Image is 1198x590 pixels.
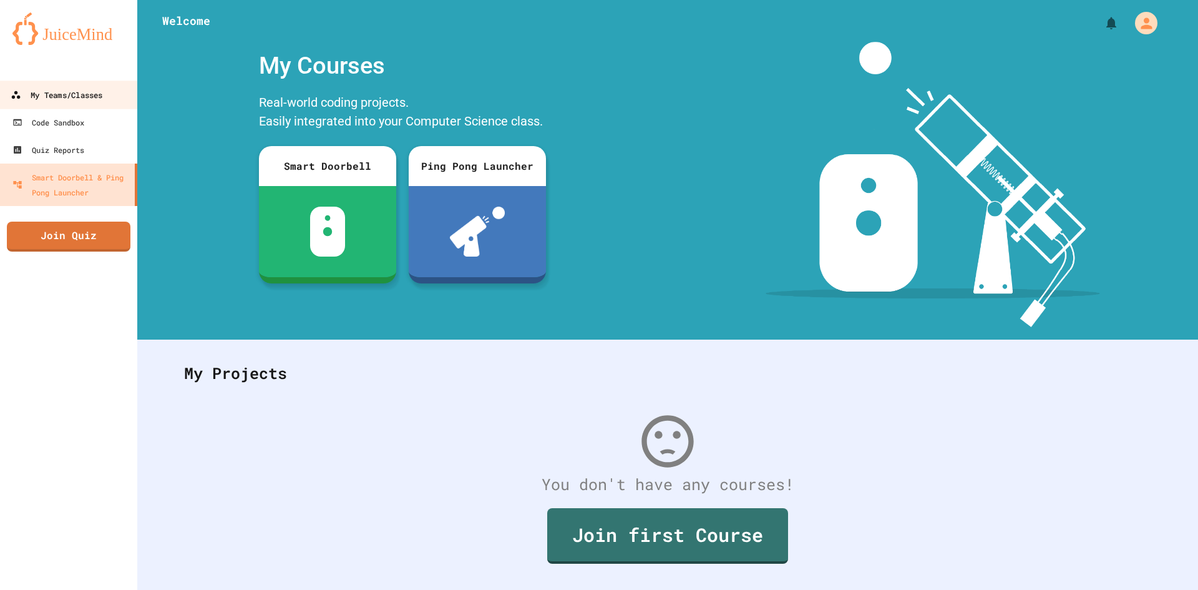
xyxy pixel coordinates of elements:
img: banner-image-my-projects.png [766,42,1100,327]
a: Join first Course [547,508,788,564]
div: My Account [1122,9,1161,37]
div: Ping Pong Launcher [409,146,546,186]
div: Real-world coding projects. Easily integrated into your Computer Science class. [253,90,552,137]
img: sdb-white.svg [310,207,346,257]
div: Smart Doorbell [259,146,396,186]
div: My Courses [253,42,552,90]
div: Quiz Reports [12,142,84,157]
div: My Teams/Classes [11,87,102,103]
div: My Projects [172,349,1164,398]
img: ppl-with-ball.png [450,207,505,257]
div: You don't have any courses! [172,473,1164,496]
a: Join Quiz [7,222,130,252]
div: Code Sandbox [12,115,84,130]
div: Smart Doorbell & Ping Pong Launcher [12,170,130,200]
img: logo-orange.svg [12,12,125,45]
div: My Notifications [1081,12,1122,34]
